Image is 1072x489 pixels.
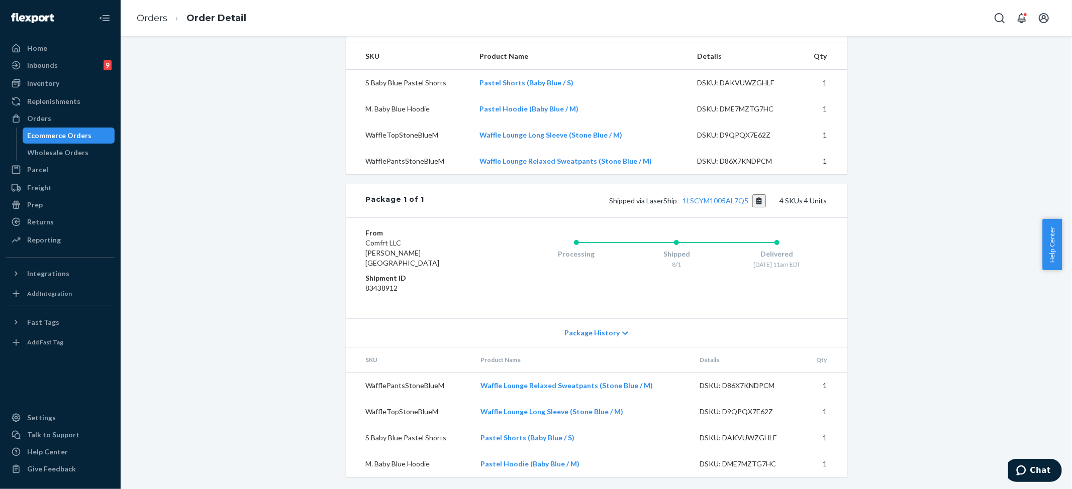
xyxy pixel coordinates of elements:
div: Add Fast Tag [27,338,63,346]
button: Talk to Support [6,427,115,443]
span: Package History [564,328,620,338]
td: 1 [800,70,847,96]
div: Talk to Support [27,430,79,440]
div: Help Center [27,447,68,457]
div: Inventory [27,78,59,88]
div: DSKU: DAKVUWZGHLF [700,433,794,443]
td: M. Baby Blue Hoodie [346,451,473,477]
div: Orders [27,113,51,124]
a: Order Detail [186,13,246,24]
td: 1 [802,425,847,451]
div: DSKU: DAKVUWZGHLF [697,78,792,88]
button: Open Search Box [990,8,1010,28]
div: Fast Tags [27,317,59,327]
a: Reporting [6,232,115,248]
span: Shipped via LaserShip [609,196,766,205]
div: Ecommerce Orders [28,131,92,141]
a: Waffle Lounge Relaxed Sweatpants (Stone Blue / M) [480,381,653,390]
div: Processing [526,249,627,259]
div: Reporting [27,235,61,245]
td: WaffleTopStoneBlueM [346,122,472,148]
a: 1LSCYM1005AL7Q5 [683,196,748,205]
td: S Baby Blue Pastel Shorts [346,70,472,96]
div: DSKU: D9QPQX7E62Z [697,130,792,140]
div: Inbounds [27,60,58,70]
a: Pastel Shorts (Baby Blue / S) [480,433,574,442]
button: Give Feedback [6,461,115,477]
td: S Baby Blue Pastel Shorts [346,425,473,451]
div: Settings [27,413,56,423]
th: Product Name [471,43,689,70]
div: DSKU: DME7MZTG7HC [697,104,792,114]
th: Details [692,347,802,373]
a: Settings [6,410,115,426]
th: SKU [346,347,473,373]
div: Home [27,43,47,53]
div: DSKU: D9QPQX7E62Z [700,407,794,417]
a: Ecommerce Orders [23,128,115,144]
a: Replenishments [6,93,115,109]
div: DSKU: DME7MZTG7HC [700,459,794,469]
a: Prep [6,197,115,213]
button: Fast Tags [6,314,115,330]
a: Freight [6,180,115,196]
div: Freight [27,183,52,193]
td: 1 [802,373,847,399]
ol: breadcrumbs [129,4,254,33]
th: Product Name [472,347,692,373]
td: WaffleTopStoneBlueM [346,399,473,425]
div: Give Feedback [27,464,76,474]
div: Prep [27,200,43,210]
iframe: Opens a widget where you can chat to one of our agents [1008,459,1062,484]
div: 4 SKUs 4 Units [424,194,827,207]
span: Comfrt LLC [PERSON_NAME][GEOGRAPHIC_DATA] [366,238,440,267]
a: Add Fast Tag [6,334,115,350]
a: Help Center [6,444,115,460]
dt: From [366,228,486,238]
a: Inventory [6,75,115,91]
a: Waffle Lounge Relaxed Sweatpants (Stone Blue / M) [479,157,652,165]
button: Copy tracking number [752,194,766,207]
div: Parcel [27,165,48,175]
div: Add Integration [27,289,72,298]
dd: 83438912 [366,283,486,293]
div: Package 1 of 1 [366,194,425,207]
th: Qty [802,347,847,373]
dt: Shipment ID [366,273,486,283]
a: Returns [6,214,115,230]
a: Waffle Lounge Long Sleeve (Stone Blue / M) [479,131,622,139]
th: Qty [800,43,847,70]
div: Shipped [626,249,727,259]
a: Waffle Lounge Long Sleeve (Stone Blue / M) [480,407,623,416]
div: [DATE] 11am EDT [727,260,827,269]
td: 1 [802,451,847,477]
a: Orders [137,13,167,24]
td: 1 [800,96,847,122]
th: SKU [346,43,472,70]
td: WafflePantsStoneBlueM [346,373,473,399]
button: Integrations [6,266,115,282]
a: Inbounds9 [6,57,115,73]
td: 1 [800,122,847,148]
td: M. Baby Blue Hoodie [346,96,472,122]
a: Orders [6,110,115,127]
div: DSKU: D86X7KNDPCM [700,381,794,391]
img: Flexport logo [11,13,54,23]
td: 1 [802,399,847,425]
div: 8/1 [626,260,727,269]
div: Integrations [27,269,69,279]
button: Help Center [1042,219,1062,270]
div: DSKU: D86X7KNDPCM [697,156,792,166]
div: Replenishments [27,96,80,106]
th: Details [689,43,800,70]
a: Pastel Hoodie (Baby Blue / M) [480,459,579,468]
button: Close Navigation [94,8,115,28]
div: Delivered [727,249,827,259]
td: WafflePantsStoneBlueM [346,148,472,174]
div: Wholesale Orders [28,148,89,158]
a: Home [6,40,115,56]
a: Pastel Shorts (Baby Blue / S) [479,78,573,87]
a: Add Integration [6,286,115,302]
